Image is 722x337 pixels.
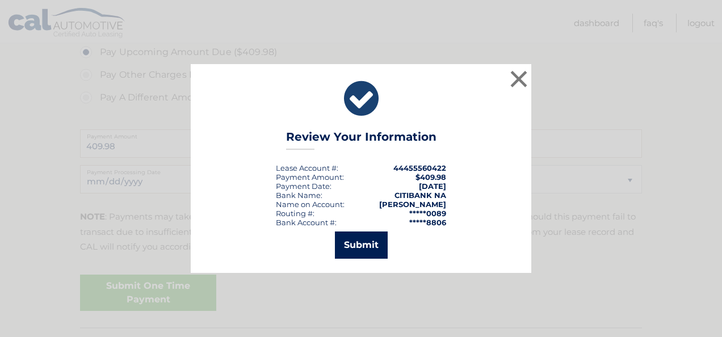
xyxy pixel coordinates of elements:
div: Lease Account #: [276,163,338,172]
span: Payment Date [276,182,330,191]
div: Bank Name: [276,191,322,200]
div: : [276,182,331,191]
span: $409.98 [415,172,446,182]
div: Payment Amount: [276,172,344,182]
span: [DATE] [419,182,446,191]
div: Bank Account #: [276,218,337,227]
strong: 44455560422 [393,163,446,172]
strong: [PERSON_NAME] [379,200,446,209]
div: Name on Account: [276,200,345,209]
button: × [507,68,530,90]
strong: CITIBANK NA [394,191,446,200]
div: Routing #: [276,209,314,218]
button: Submit [335,231,388,259]
h3: Review Your Information [286,130,436,150]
